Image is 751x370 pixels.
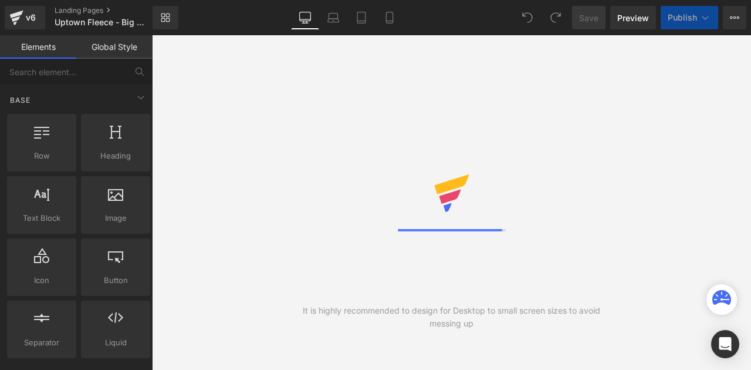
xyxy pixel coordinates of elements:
[668,13,697,22] span: Publish
[347,6,375,29] a: Tablet
[617,12,649,24] span: Preview
[23,10,38,25] div: v6
[291,6,319,29] a: Desktop
[84,337,147,349] span: Liquid
[610,6,656,29] a: Preview
[11,337,73,349] span: Separator
[76,35,153,59] a: Global Style
[11,212,73,224] span: Text Block
[544,6,567,29] button: Redo
[11,150,73,162] span: Row
[579,12,598,24] span: Save
[302,304,601,330] div: It is highly recommended to design for Desktop to small screen sizes to avoid messing up
[661,6,718,29] button: Publish
[723,6,746,29] button: More
[84,212,147,224] span: Image
[55,6,172,15] a: Landing Pages
[516,6,539,29] button: Undo
[55,18,150,27] span: Uptown Fleece - Big Mens
[9,95,32,106] span: Base
[711,330,739,358] div: Open Intercom Messenger
[375,6,404,29] a: Mobile
[11,274,73,287] span: Icon
[84,150,147,162] span: Heading
[84,274,147,287] span: Button
[319,6,347,29] a: Laptop
[153,6,178,29] a: New Library
[5,6,45,29] a: v6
